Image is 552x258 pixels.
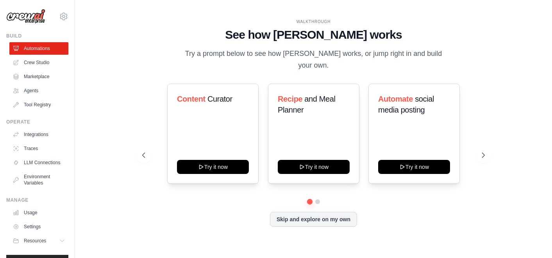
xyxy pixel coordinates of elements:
span: Curator [207,95,232,103]
a: Usage [9,206,68,219]
span: and Meal Planner [278,95,335,114]
a: LLM Connections [9,156,68,169]
a: Tool Registry [9,99,68,111]
button: Try it now [378,160,450,174]
span: Recipe [278,95,302,103]
a: Settings [9,220,68,233]
a: Traces [9,142,68,155]
span: Content [177,95,205,103]
button: Try it now [278,160,350,174]
span: social media posting [378,95,434,114]
div: Manage [6,197,68,203]
a: Crew Studio [9,56,68,69]
span: Automate [378,95,413,103]
span: Resources [24,238,46,244]
div: WALKTHROUGH [142,19,485,25]
div: Operate [6,119,68,125]
a: Integrations [9,128,68,141]
a: Environment Variables [9,170,68,189]
h1: See how [PERSON_NAME] works [142,28,485,42]
a: Agents [9,84,68,97]
div: Build [6,33,68,39]
button: Try it now [177,160,249,174]
p: Try a prompt below to see how [PERSON_NAME] works, or jump right in and build your own. [182,48,445,71]
a: Marketplace [9,70,68,83]
button: Resources [9,235,68,247]
a: Automations [9,42,68,55]
button: Skip and explore on my own [270,212,357,227]
img: Logo [6,9,45,24]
